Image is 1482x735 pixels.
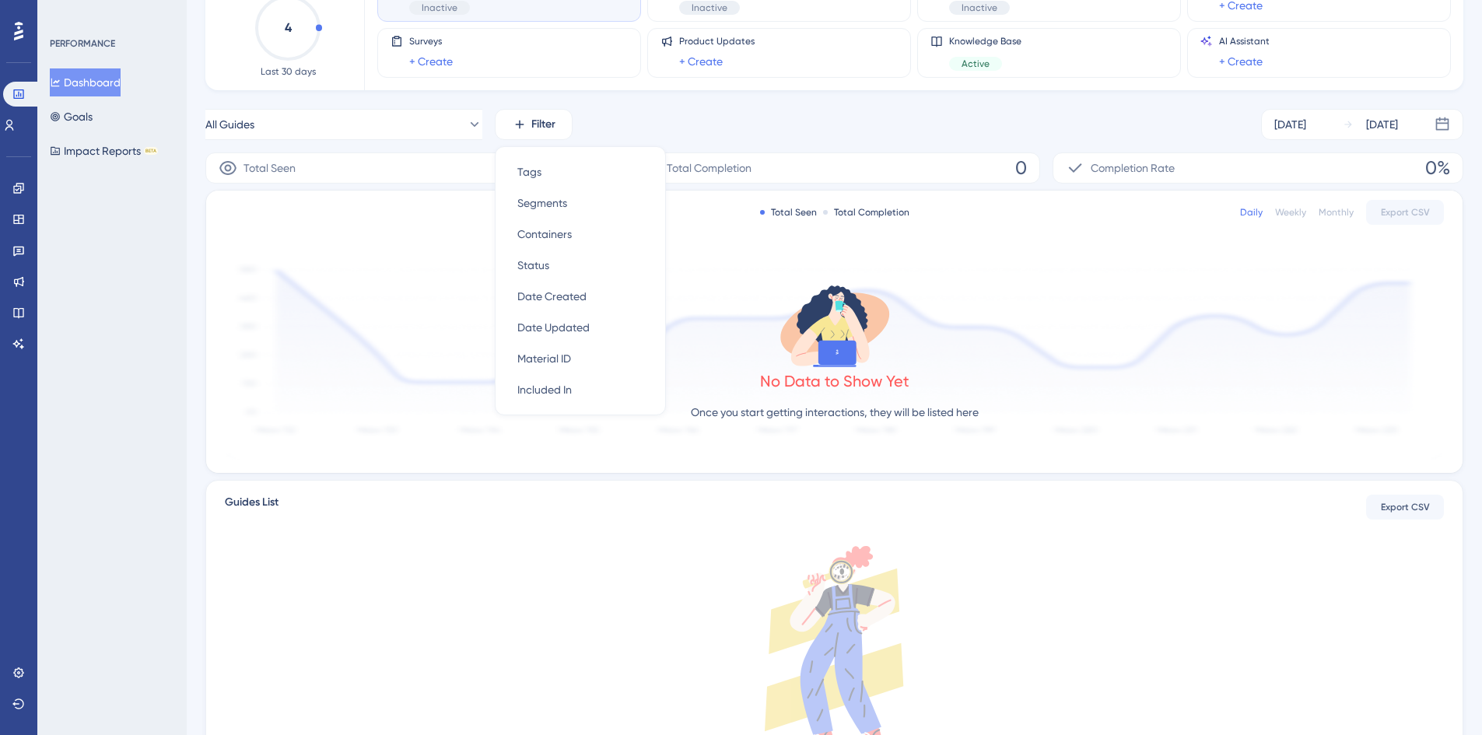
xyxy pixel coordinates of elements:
span: Date Updated [517,318,590,337]
button: Filter [495,109,573,140]
button: Export CSV [1366,495,1444,520]
span: Knowledge Base [949,35,1021,47]
button: Status [505,250,656,281]
button: Tags [505,156,656,187]
button: Included In [505,374,656,405]
span: Material ID [517,349,571,368]
div: [DATE] [1366,115,1398,134]
div: Daily [1240,206,1263,219]
span: Export CSV [1381,501,1430,513]
div: [DATE] [1274,115,1306,134]
button: All Guides [205,109,482,140]
button: Dashboard [50,68,121,96]
span: Inactive [962,2,997,14]
button: Containers [505,219,656,250]
div: Monthly [1319,206,1354,219]
div: Weekly [1275,206,1306,219]
span: 0% [1425,156,1450,180]
a: + Create [1219,52,1263,71]
span: Filter [531,115,555,134]
span: Surveys [409,35,453,47]
div: Total Seen [760,206,817,219]
span: Included In [517,380,572,399]
a: + Create [679,52,723,71]
a: + Create [409,52,453,71]
span: Total Completion [667,159,752,177]
span: Total Seen [243,159,296,177]
span: Tags [517,163,541,181]
span: Export CSV [1381,206,1430,219]
span: 0 [1015,156,1027,180]
span: AI Assistant [1219,35,1270,47]
div: No Data to Show Yet [760,370,909,392]
button: Goals [50,103,93,131]
text: 4 [285,20,293,35]
span: Last 30 days [261,65,316,78]
span: Date Created [517,287,587,306]
span: Completion Rate [1091,159,1175,177]
span: Containers [517,225,572,243]
span: Segments [517,194,567,212]
span: Inactive [422,2,457,14]
span: Active [962,58,990,70]
p: Once you start getting interactions, they will be listed here [691,403,979,422]
button: Material ID [505,343,656,374]
button: Impact ReportsBETA [50,137,158,165]
span: Inactive [692,2,727,14]
div: BETA [144,147,158,155]
button: Date Updated [505,312,656,343]
span: Product Updates [679,35,755,47]
div: Total Completion [823,206,909,219]
button: Export CSV [1366,200,1444,225]
span: Status [517,256,549,275]
span: Guides List [225,493,279,521]
span: All Guides [205,115,254,134]
div: PERFORMANCE [50,37,115,50]
button: Segments [505,187,656,219]
button: Date Created [505,281,656,312]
